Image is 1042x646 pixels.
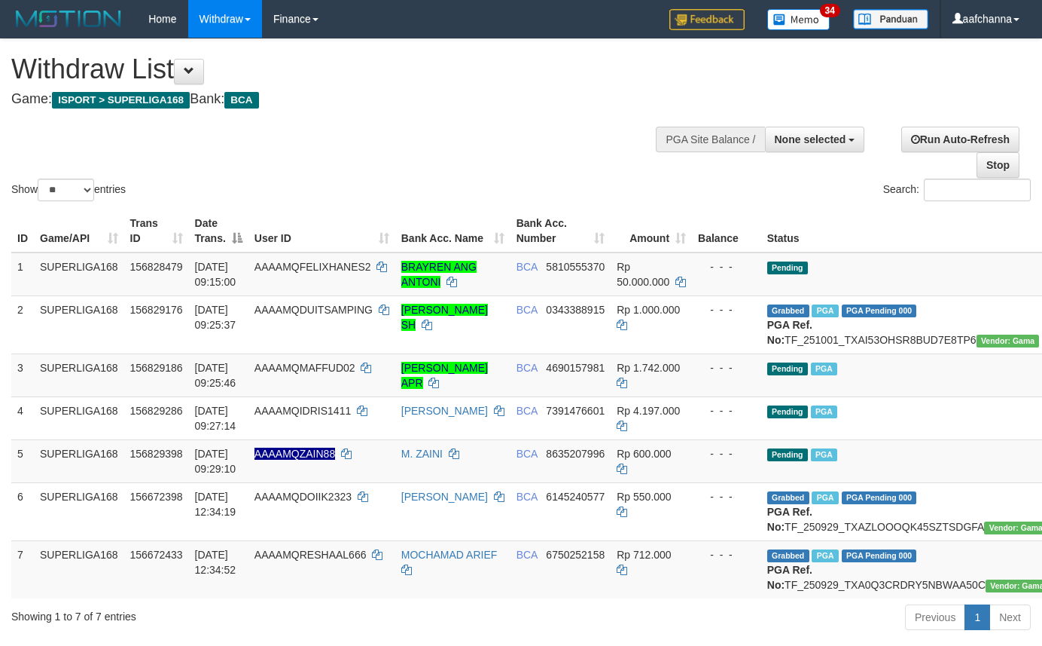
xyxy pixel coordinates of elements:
span: AAAAMQDOIIK2323 [254,491,352,503]
th: Amount: activate to sort column ascending [611,210,692,253]
td: 6 [11,482,34,540]
span: PGA Pending [842,491,917,504]
span: Pending [767,262,808,274]
span: Copy 5810555370 to clipboard [546,261,605,273]
span: Copy 7391476601 to clipboard [546,405,605,417]
span: AAAAMQMAFFUD02 [254,362,355,374]
span: AAAAMQRESHAAL666 [254,549,367,561]
span: 34 [820,4,840,17]
span: Copy 6750252158 to clipboard [546,549,605,561]
span: Rp 600.000 [617,448,671,460]
th: User ID: activate to sort column ascending [248,210,395,253]
td: SUPERLIGA168 [34,295,124,354]
span: Marked by aafsoycanthlai [811,449,837,461]
span: BCA [516,491,538,503]
div: - - - [698,489,755,504]
span: Pending [767,449,808,461]
img: MOTION_logo.png [11,8,126,30]
b: PGA Ref. No: [767,506,812,533]
a: [PERSON_NAME] APR [401,362,488,389]
a: BRAYREN ANG ANTONI [401,261,477,288]
td: SUPERLIGA168 [34,540,124,599]
span: Rp 1.742.000 [617,362,680,374]
td: SUPERLIGA168 [34,439,124,482]
th: Balance [692,210,761,253]
h4: Game: Bank: [11,92,680,107]
span: Rp 712.000 [617,549,671,561]
span: Rp 50.000.000 [617,261,669,288]
span: Copy 8635207996 to clipboard [546,448,605,460]
span: PGA Pending [842,305,917,317]
span: Pending [767,406,808,418]
span: Pending [767,363,808,375]
div: - - - [698,360,755,375]
span: None selected [775,133,846,145]
td: SUPERLIGA168 [34,354,124,396]
span: Rp 1.000.000 [617,304,680,316]
span: Copy 4690157981 to clipboard [546,362,605,374]
span: Marked by aafsoycanthlai [812,305,838,317]
span: Grabbed [767,550,809,562]
th: ID [11,210,34,253]
span: Marked by aafsoycanthlai [811,363,837,375]
span: [DATE] 09:27:14 [195,405,236,432]
img: Feedback.jpg [669,9,745,30]
span: [DATE] 09:15:00 [195,261,236,288]
th: Bank Acc. Number: activate to sort column ascending [510,210,611,253]
div: - - - [698,446,755,461]
div: Showing 1 to 7 of 7 entries [11,603,423,624]
span: Vendor URL: https://trx31.1velocity.biz [976,335,1040,347]
td: SUPERLIGA168 [34,253,124,296]
span: AAAAMQFELIXHANES2 [254,261,371,273]
label: Search: [883,179,1031,201]
span: [DATE] 12:34:52 [195,549,236,576]
span: [DATE] 09:25:37 [195,304,236,331]
b: PGA Ref. No: [767,564,812,591]
td: 5 [11,439,34,482]
span: ISPORT > SUPERLIGA168 [52,92,190,109]
span: AAAAMQIDRIS1411 [254,405,351,417]
span: Marked by aafsoycanthlai [812,550,838,562]
h1: Withdraw List [11,54,680,84]
span: Marked by aafsoycanthlai [811,406,837,418]
a: M. ZAINI [401,448,443,460]
span: PGA Pending [842,550,917,562]
b: PGA Ref. No: [767,319,812,346]
a: 1 [964,605,990,630]
span: Rp 550.000 [617,491,671,503]
span: Copy 6145240577 to clipboard [546,491,605,503]
td: 3 [11,354,34,396]
th: Bank Acc. Name: activate to sort column ascending [395,210,510,253]
div: - - - [698,259,755,274]
span: Grabbed [767,491,809,504]
th: Date Trans.: activate to sort column descending [189,210,248,253]
th: Trans ID: activate to sort column ascending [124,210,189,253]
td: SUPERLIGA168 [34,396,124,439]
td: 4 [11,396,34,439]
span: BCA [516,362,538,374]
td: 2 [11,295,34,354]
span: AAAAMQDUITSAMPING [254,304,373,316]
a: Stop [976,152,1019,178]
img: panduan.png [853,9,928,29]
span: [DATE] 09:29:10 [195,448,236,475]
span: BCA [516,549,538,561]
span: Marked by aafsoycanthlai [812,491,838,504]
div: - - - [698,403,755,418]
span: 156829398 [130,448,183,460]
span: 156828479 [130,261,183,273]
span: 156829186 [130,362,183,374]
label: Show entries [11,179,126,201]
td: SUPERLIGA168 [34,482,124,540]
span: Grabbed [767,305,809,317]
td: 1 [11,253,34,296]
span: BCA [516,304,538,316]
a: Next [989,605,1031,630]
span: [DATE] 12:34:19 [195,491,236,518]
td: 7 [11,540,34,599]
span: 156672433 [130,549,183,561]
a: [PERSON_NAME] SH [401,304,488,331]
span: 156829176 [130,304,183,316]
span: BCA [516,448,538,460]
select: Showentries [38,179,94,201]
